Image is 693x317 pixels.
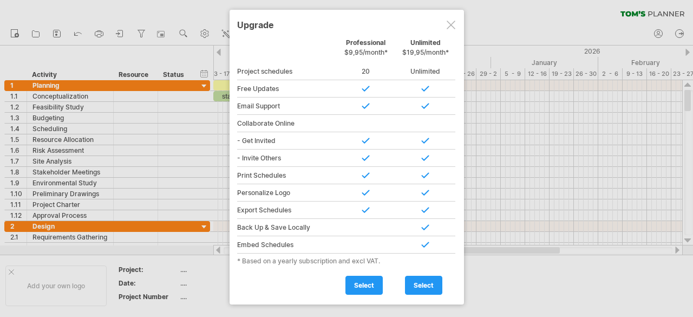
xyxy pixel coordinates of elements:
[237,202,336,219] div: Export Schedules
[396,38,455,62] div: Unlimited
[354,281,374,289] span: select
[237,167,336,184] div: Print Schedules
[237,150,336,167] div: - Invite Others
[237,63,336,80] div: Project schedules
[402,48,449,56] span: $19,95/month*
[237,80,336,98] div: Free Updates
[237,184,336,202] div: Personalize Logo
[237,257,456,265] div: * Based on a yearly subscription and excl VAT.
[345,276,383,295] a: select
[237,132,336,150] div: - Get Invited
[405,276,442,295] a: select
[396,63,455,80] div: Unlimited
[237,98,336,115] div: Email Support
[336,63,396,80] div: 20
[237,236,336,254] div: Embed Schedules
[344,48,388,56] span: $9,95/month*
[237,15,456,34] div: Upgrade
[336,38,396,62] div: Professional
[237,115,336,132] div: Collaborate Online
[414,281,434,289] span: select
[237,219,336,236] div: Back Up & Save Locally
